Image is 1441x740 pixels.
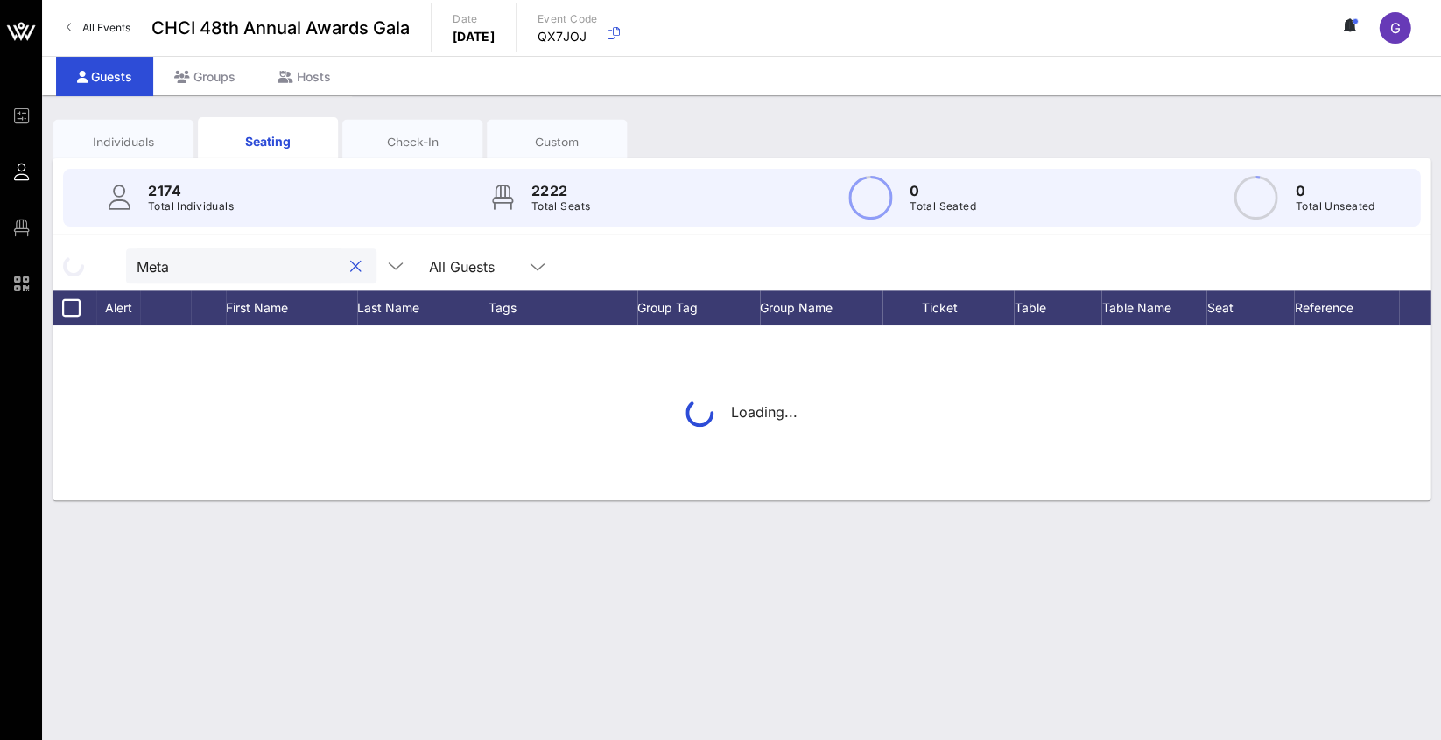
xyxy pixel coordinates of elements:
[211,132,325,150] div: Seating
[357,290,489,325] div: Last Name
[1295,198,1374,215] p: Total Unseated
[350,258,362,276] button: clear icon
[56,14,141,42] a: All Events
[151,15,410,41] span: CHCI 48th Annual Awards Gala
[1294,290,1399,325] div: Reference
[538,10,598,28] p: Event Code
[1379,12,1410,44] div: G
[1389,19,1400,37] span: G
[226,290,357,325] div: First Name
[96,290,140,325] div: Alert
[1295,180,1374,201] p: 0
[637,290,760,325] div: Group Tag
[453,28,495,45] p: [DATE]
[153,57,257,96] div: Groups
[82,21,130,34] span: All Events
[257,57,352,96] div: Hosts
[56,57,153,96] div: Guests
[67,133,180,150] div: Individuals
[531,180,590,201] p: 2222
[882,290,1014,325] div: Ticket
[429,259,495,275] div: All Guests
[500,133,614,150] div: Custom
[1014,290,1101,325] div: Table
[489,290,637,325] div: Tags
[1101,290,1206,325] div: Table Name
[355,133,469,150] div: Check-In
[1206,290,1294,325] div: Seat
[538,28,598,45] p: QX7JOJ
[453,10,495,28] p: Date
[685,399,798,427] div: Loading...
[910,198,976,215] p: Total Seated
[531,198,590,215] p: Total Seats
[418,248,559,283] div: All Guests
[148,198,234,215] p: Total Individuals
[148,180,234,201] p: 2174
[760,290,882,325] div: Group Name
[910,180,976,201] p: 0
